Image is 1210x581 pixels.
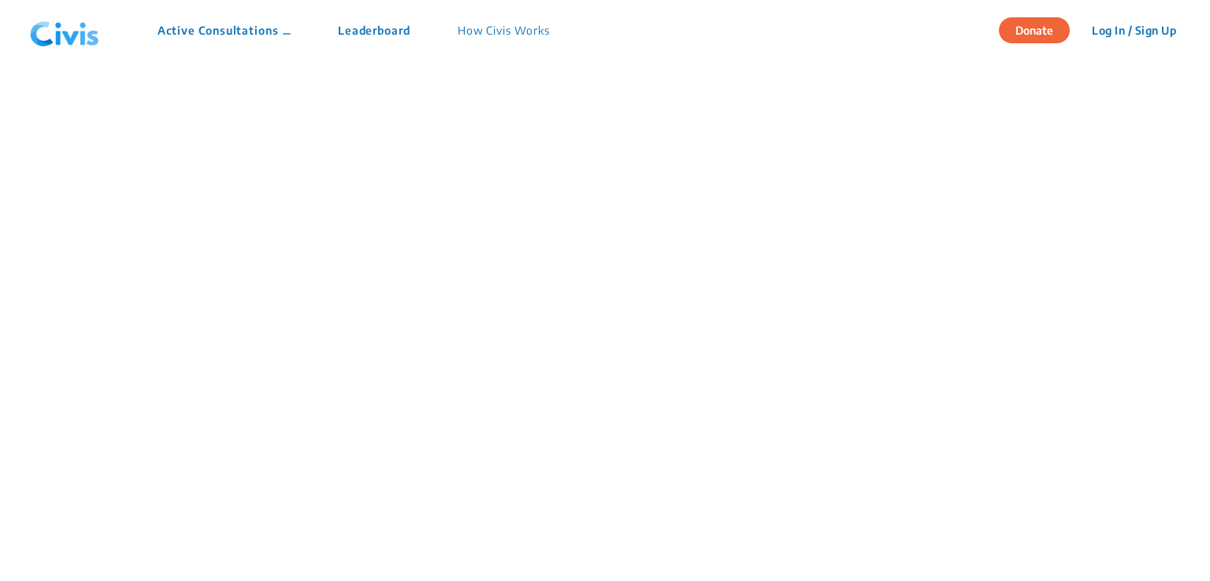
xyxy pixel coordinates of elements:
[158,22,291,39] p: Active Consultations
[458,22,550,39] p: How Civis Works
[338,22,410,39] p: Leaderboard
[24,7,106,54] img: navlogo.png
[1082,18,1186,43] button: Log In / Sign Up
[999,17,1070,43] button: Donate
[999,21,1082,37] a: Donate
